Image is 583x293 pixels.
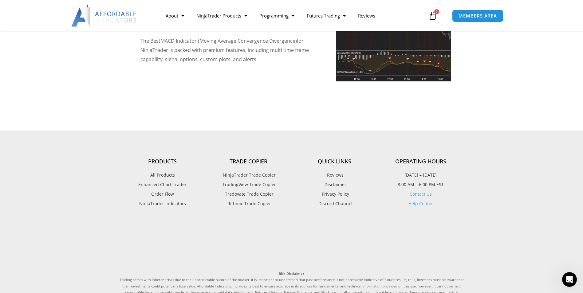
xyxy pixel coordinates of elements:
[253,9,301,23] a: Programming
[292,200,378,208] a: Discord Channel
[190,9,253,23] a: NinjaTrader Products
[279,271,304,276] strong: Risk Disclaimer
[221,171,276,179] span: NinjaTrader Trade Copier
[352,9,381,23] a: Reviews
[301,9,352,23] a: Futures Trading
[206,171,292,179] a: NinjaTrader Trade Copier
[71,5,137,27] img: LogoAI | Affordable Indicators – NinjaTrader
[221,181,276,189] span: TradingView Trade Copier
[325,171,344,179] span: Reviews
[408,201,433,206] a: Help Center
[120,221,464,264] iframe: Customer reviews powered by Trustpilot
[317,200,353,208] span: Discord Channel
[160,37,297,44] span: MACD Indicator (Moving Average Convergence Divergence)
[160,9,190,23] a: About
[120,171,206,179] a: All Products
[410,191,432,197] a: Contact Us
[151,190,174,198] span: Order Flow
[140,37,160,44] span: The Best
[292,181,378,189] a: Disclaimer
[150,171,175,179] span: All Products
[378,181,464,189] p: 8:00 AM – 6:00 PM EST
[434,9,439,14] span: 0
[139,200,186,208] span: NinjaTrader Indicators
[419,7,446,25] a: 0
[120,158,206,165] h4: Products
[459,14,497,18] span: MEMBERS AREA
[120,200,206,208] a: NinjaTrader Indicators
[206,190,292,198] a: Tradovate Trade Copier
[292,158,378,165] h4: Quick Links
[226,200,271,208] span: Rithmic Trade Copier
[206,200,292,208] a: Rithmic Trade Copier
[562,272,577,287] iframe: Intercom live chat
[140,26,189,31] a: View Product
[452,10,503,22] a: MEMBERS AREA
[323,181,346,189] span: Disclaimer
[206,158,292,165] h4: Trade Copier
[292,171,378,179] a: Reviews
[292,190,378,198] a: Privacy Policy
[378,171,464,179] p: [DATE] – [DATE]
[378,158,464,165] h4: Operating Hours
[223,190,274,198] span: Tradovate Trade Copier
[160,9,427,23] nav: Menu
[146,26,189,31] span: View Product
[138,181,187,189] span: Enhanced Chart Trader
[120,181,206,189] a: Enhanced Chart Trader
[140,37,309,62] span: for NinjaTrader is packed with premium features, including multi time frame capability, signal op...
[120,190,206,198] a: Order Flow
[320,190,349,198] span: Privacy Policy
[206,181,292,189] a: TradingView Trade Copier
